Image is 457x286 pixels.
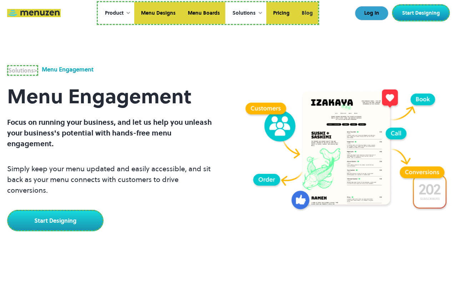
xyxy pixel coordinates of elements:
[42,65,94,76] div: Menu Engagement
[105,9,124,17] div: Product
[181,2,225,24] a: Menu Boards
[98,2,134,24] div: Product
[355,6,388,20] a: Log In
[7,76,214,117] h1: Menu Engagement
[134,2,181,24] a: Menu Designs
[232,9,256,17] div: Solutions
[8,66,34,74] strong: Solutions
[7,163,214,196] p: Simply keep your menu updated and easily accessible, and sit back as your menu connects with cust...
[295,2,318,24] a: Blog
[8,66,37,75] div: >
[7,65,38,76] a: Solutions>
[7,210,104,231] a: Start Designing
[7,117,214,149] p: Focus on running your business, and let us help you unleash your business's potential with hands-...
[392,4,450,21] a: Start Designing
[225,2,266,24] div: Solutions
[266,2,295,24] a: Pricing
